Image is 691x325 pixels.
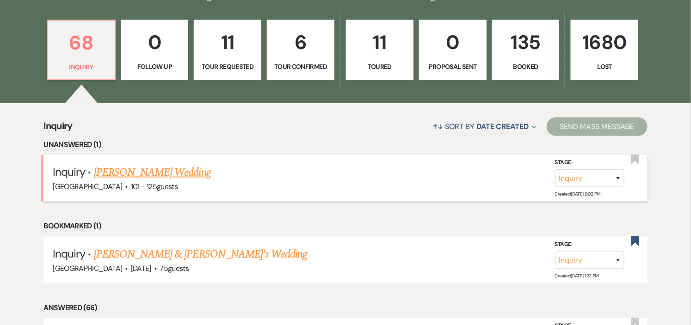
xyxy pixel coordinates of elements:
[53,264,122,273] span: [GEOGRAPHIC_DATA]
[498,27,554,58] p: 135
[432,122,444,131] span: ↑↓
[47,20,116,80] a: 68Inquiry
[54,27,109,58] p: 68
[577,27,632,58] p: 1680
[131,182,178,191] span: 101 - 125 guests
[425,27,481,58] p: 0
[200,27,255,58] p: 11
[121,20,189,80] a: 0Follow Up
[419,20,487,80] a: 0Proposal Sent
[429,114,540,139] button: Sort By Date Created
[425,61,481,72] p: Proposal Sent
[498,61,554,72] p: Booked
[571,20,638,80] a: 1680Lost
[160,264,189,273] span: 75 guests
[53,246,85,261] span: Inquiry
[555,239,624,249] label: Stage:
[273,27,328,58] p: 6
[352,27,407,58] p: 11
[555,191,600,197] span: Created: [DATE] 9:02 PM
[43,220,648,232] li: Bookmarked (1)
[94,246,308,263] a: [PERSON_NAME] & [PERSON_NAME]'s Wedding
[53,182,122,191] span: [GEOGRAPHIC_DATA]
[54,62,109,72] p: Inquiry
[94,164,211,181] a: [PERSON_NAME] Wedding
[555,158,624,168] label: Stage:
[200,61,255,72] p: Tour Requested
[547,117,648,136] button: Send Mass Message
[43,119,73,139] span: Inquiry
[194,20,261,80] a: 11Tour Requested
[267,20,334,80] a: 6Tour Confirmed
[492,20,560,80] a: 135Booked
[131,264,151,273] span: [DATE]
[43,302,648,314] li: Answered (66)
[43,139,648,151] li: Unanswered (1)
[346,20,413,80] a: 11Toured
[555,273,598,279] span: Created: [DATE] 1:22 PM
[577,61,632,72] p: Lost
[476,122,529,131] span: Date Created
[127,61,183,72] p: Follow Up
[352,61,407,72] p: Toured
[127,27,183,58] p: 0
[53,165,85,179] span: Inquiry
[273,61,328,72] p: Tour Confirmed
